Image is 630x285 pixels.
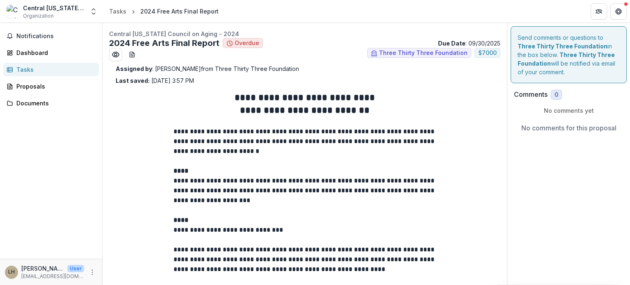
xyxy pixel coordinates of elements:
[87,267,97,277] button: More
[16,65,92,74] div: Tasks
[514,106,623,115] p: No comments yet
[3,63,99,76] a: Tasks
[16,33,96,40] span: Notifications
[116,77,150,84] strong: Last saved:
[438,40,466,47] strong: Due Date
[23,4,84,12] div: Central [US_STATE] Council on Aging
[521,123,616,133] p: No comments for this proposal
[21,273,84,280] p: [EMAIL_ADDRESS][DOMAIN_NAME]
[555,91,558,98] span: 0
[109,48,122,61] button: Preview fe8c592a-5a58-4053-9f9e-70baf086ce8d.pdf
[3,30,99,43] button: Notifications
[610,3,627,20] button: Get Help
[16,48,92,57] div: Dashboard
[7,5,20,18] img: Central Vermont Council on Aging
[8,269,15,275] div: Leanne Hoppe
[235,40,259,47] span: Overdue
[67,265,84,272] p: User
[126,48,139,61] button: download-word-button
[591,3,607,20] button: Partners
[140,7,219,16] div: 2024 Free Arts Final Report
[106,5,130,17] a: Tasks
[511,26,627,83] div: Send comments or questions to in the box below. will be notified via email of your comment.
[16,99,92,107] div: Documents
[3,46,99,59] a: Dashboard
[3,96,99,110] a: Documents
[116,64,494,73] p: : [PERSON_NAME] from Three Thirty Three Foundation
[116,65,152,72] strong: Assigned by
[16,82,92,91] div: Proposals
[518,43,607,50] strong: Three Thirty Three Foundation
[514,91,548,98] h2: Comments
[379,50,468,57] span: Three Thirty Three Foundation
[23,12,54,20] span: Organization
[116,76,194,85] p: [DATE] 3:57 PM
[21,264,64,273] p: [PERSON_NAME]
[518,51,615,67] strong: Three Thirty Three Foundation
[478,50,497,57] span: $ 7000
[106,5,222,17] nav: breadcrumb
[109,7,126,16] div: Tasks
[109,30,500,38] p: Central [US_STATE] Council on Aging - 2024
[109,38,219,48] h2: 2024 Free Arts Final Report
[438,39,500,48] p: : 09/30/2025
[3,80,99,93] a: Proposals
[88,3,99,20] button: Open entity switcher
